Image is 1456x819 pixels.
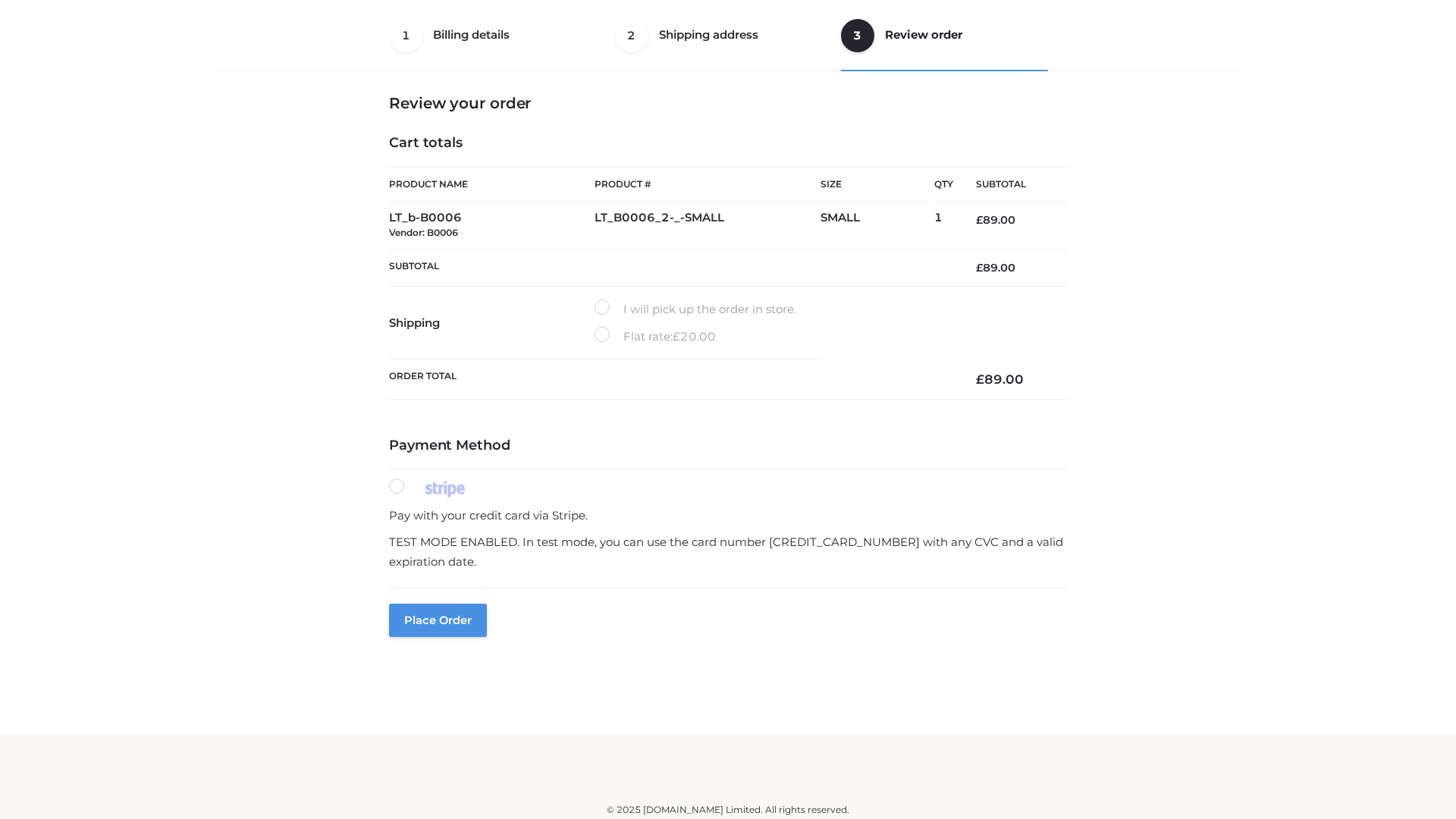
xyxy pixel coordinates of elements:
th: Order Total [389,359,953,400]
th: Size [821,168,927,202]
h4: Cart totals [389,135,1067,152]
div: © 2025 [DOMAIN_NAME] Limited. All rights reserved. [225,802,1231,817]
span: £ [976,372,984,387]
bdi: 89.00 [976,372,1024,387]
th: Product # [595,167,821,202]
td: 1 [934,202,953,249]
td: SMALL [821,202,934,249]
h3: Review your order [389,94,1067,112]
bdi: 89.00 [976,213,1015,227]
label: Flat rate: [595,327,716,347]
p: TEST MODE ENABLED. In test mode, you can use the card number [CREDIT_CARD_NUMBER] with any CVC an... [389,532,1067,571]
bdi: 89.00 [976,261,1015,275]
span: £ [976,213,983,227]
bdi: 20.00 [673,329,716,344]
h4: Payment Method [389,438,1067,454]
p: Pay with your credit card via Stripe. [389,506,1067,526]
th: Shipping [389,287,595,359]
td: LT_b-B0006 [389,202,595,249]
small: Vendor: B0006 [389,227,458,238]
span: £ [976,261,983,275]
th: Qty [934,167,953,202]
td: LT_B0006_2-_-SMALL [595,202,821,249]
label: I will pick up the order in store. [595,300,796,319]
th: Subtotal [953,168,1067,202]
span: £ [673,329,680,344]
th: Subtotal [389,249,953,286]
button: Place order [389,604,487,637]
th: Product Name [389,167,595,202]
